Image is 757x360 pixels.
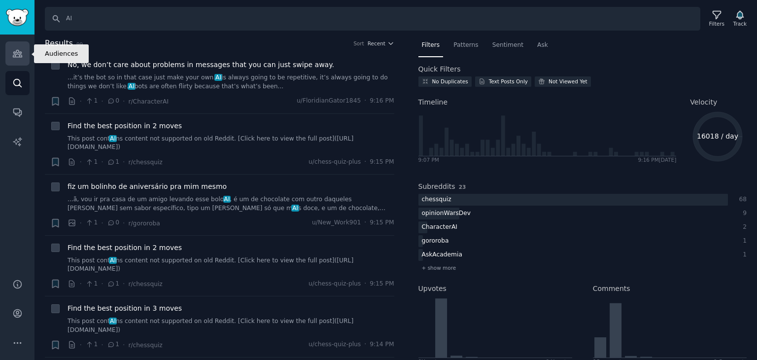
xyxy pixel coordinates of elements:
span: · [364,158,366,167]
button: Track [730,8,750,29]
span: 1 [85,97,98,106]
div: 9:07 PM [418,156,439,163]
a: Find the best position in 2 moves [68,121,182,131]
span: 23 [459,184,466,190]
h2: Upvotes [418,284,447,294]
span: · [80,157,82,167]
span: 1 [107,340,119,349]
div: Text Posts Only [489,78,528,85]
span: · [101,340,103,350]
span: Sentiment [492,41,523,50]
span: 1 [85,280,98,288]
span: 9:14 PM [370,340,394,349]
span: · [364,280,366,288]
span: · [364,218,366,227]
span: · [364,340,366,349]
h2: Comments [593,284,630,294]
img: GummySearch logo [6,9,29,26]
div: chessquiz [418,194,455,206]
a: fiz um bolinho de aniversário pra mim mesmo [68,181,227,192]
div: 68 [738,195,747,204]
span: · [80,96,82,107]
div: 9 [738,209,747,218]
span: · [364,97,366,106]
text: 16018 / day [697,132,738,140]
span: 1 [85,158,98,167]
span: · [123,279,125,289]
div: Filters [709,20,724,27]
a: No, we don’t care about problems in messages that you can just swipe away. [68,60,334,70]
span: 1 [107,280,119,288]
span: AI [223,196,231,203]
span: 99 [76,41,83,47]
button: Recent [368,40,394,47]
span: r/chessquiz [128,281,162,288]
span: Ask [537,41,548,50]
span: · [101,279,103,289]
span: AI [109,257,117,264]
span: u/chess-quiz-plus [309,340,361,349]
span: r/gororoba [128,220,160,227]
span: r/CharacterAI [128,98,169,105]
a: Find the best position in 2 moves [68,243,182,253]
a: This post contAIns content not supported on old Reddit. [Click here to view the full post]([URL][... [68,256,394,274]
span: r/chessquiz [128,159,162,166]
span: + show more [422,264,456,271]
div: Sort [353,40,364,47]
span: AI [291,205,299,212]
span: 1 [107,158,119,167]
span: Patterns [453,41,478,50]
h2: Subreddits [418,181,455,192]
span: u/chess-quiz-plus [309,158,361,167]
span: Velocity [690,97,717,108]
a: ...ã, vou ir pra casa de um amigo levando esse boloAI, é um de chocolate com outro daqueles [PERS... [68,195,394,213]
span: · [80,279,82,289]
a: This post contAIns content not supported on old Reddit. [Click here to view the full post]([URL][... [68,135,394,152]
span: 9:15 PM [370,218,394,227]
div: 2 [738,223,747,232]
span: · [80,340,82,350]
a: Find the best position in 3 moves [68,303,182,314]
span: · [101,96,103,107]
div: CharacterAI [418,221,461,234]
span: Timeline [418,97,448,108]
span: 9:15 PM [370,158,394,167]
span: 0 [107,97,119,106]
span: · [123,218,125,228]
span: r/chessquiz [128,342,162,349]
div: opinionWarsDev [418,208,475,220]
a: ...it’s the bot so in that case just make your own.AIis always going to be repetitive, it’s alway... [68,73,394,91]
span: 0 [107,218,119,227]
span: AI [109,318,117,324]
div: No Duplicates [432,78,468,85]
div: gororoba [418,235,452,248]
span: · [101,218,103,228]
span: 1 [85,340,98,349]
div: AskAcademia [418,249,466,261]
span: AI [214,74,222,81]
div: 1 [738,251,747,259]
span: Filters [422,41,440,50]
span: u/chess-quiz-plus [309,280,361,288]
div: Track [733,20,747,27]
span: · [101,157,103,167]
span: AI [109,135,117,142]
span: 1 [85,218,98,227]
div: 9:16 PM [DATE] [638,156,676,163]
span: 9:15 PM [370,280,394,288]
span: Recent [368,40,385,47]
div: Not Viewed Yet [549,78,587,85]
span: · [123,157,125,167]
a: This post contAIns content not supported on old Reddit. [Click here to view the full post]([URL][... [68,317,394,334]
input: Search Keyword [45,7,700,31]
span: · [123,340,125,350]
span: · [80,218,82,228]
h2: Quick Filters [418,64,461,74]
span: · [123,96,125,107]
div: 1 [738,237,747,246]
